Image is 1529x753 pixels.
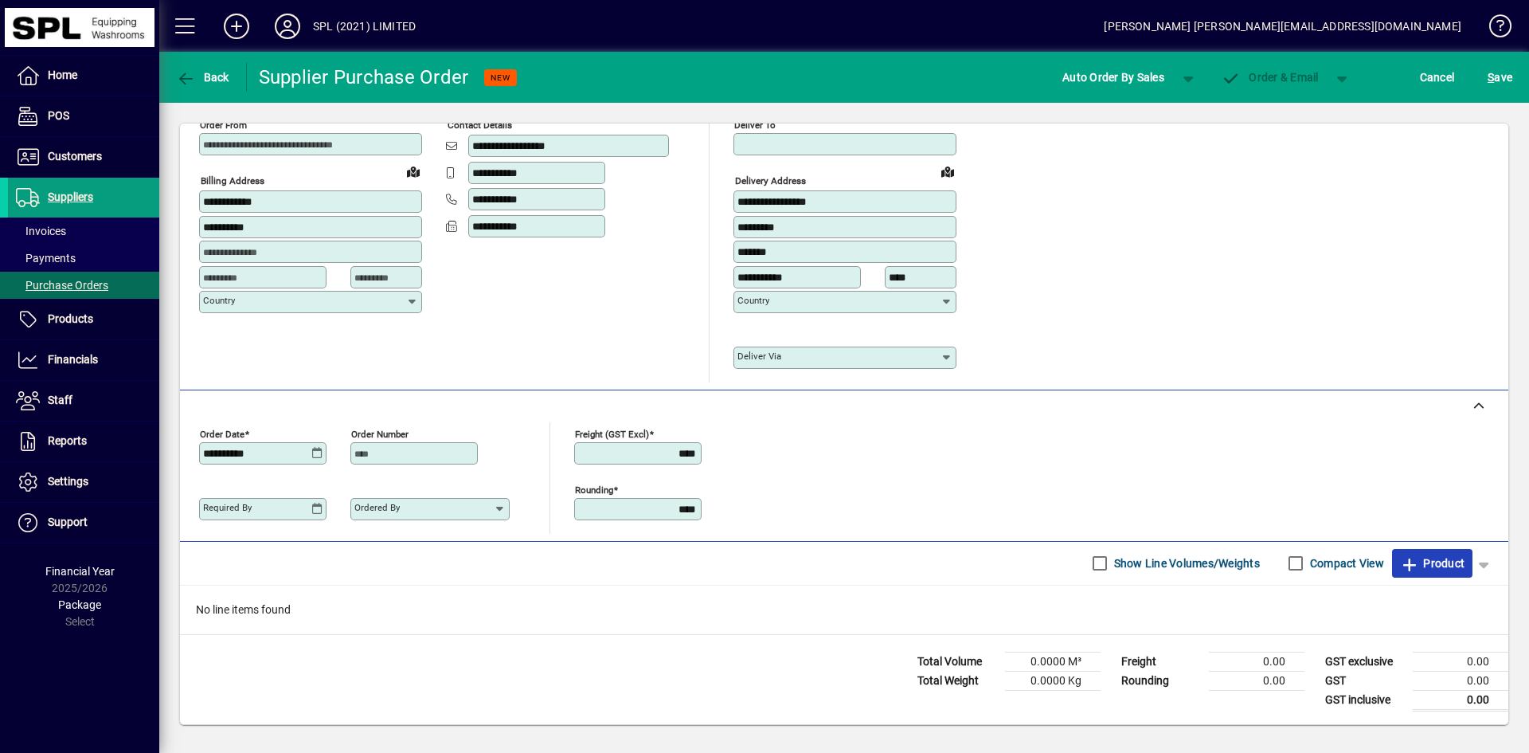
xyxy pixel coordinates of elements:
[1420,65,1455,90] span: Cancel
[200,428,244,439] mat-label: Order date
[1400,551,1464,576] span: Product
[48,394,72,406] span: Staff
[1413,690,1508,710] td: 0.00
[737,295,769,306] mat-label: Country
[909,652,1005,671] td: Total Volume
[8,503,159,543] a: Support
[172,63,233,92] button: Back
[1317,671,1413,690] td: GST
[313,14,416,39] div: SPL (2021) LIMITED
[575,428,649,439] mat-label: Freight (GST excl)
[48,109,69,122] span: POS
[16,279,108,292] span: Purchase Orders
[491,73,510,83] span: NEW
[1104,14,1461,39] div: [PERSON_NAME] [PERSON_NAME][EMAIL_ADDRESS][DOMAIN_NAME]
[48,516,88,528] span: Support
[8,300,159,339] a: Products
[1113,652,1209,671] td: Freight
[176,71,229,84] span: Back
[48,434,87,447] span: Reports
[1054,63,1172,92] button: Auto Order By Sales
[200,120,247,131] mat-label: Order from
[16,252,76,265] span: Payments
[259,65,469,90] div: Supplier Purchase Order
[1392,549,1472,578] button: Product
[211,12,262,41] button: Add
[1317,652,1413,671] td: GST exclusive
[16,225,66,237] span: Invoices
[1416,63,1459,92] button: Cancel
[1477,3,1509,55] a: Knowledge Base
[48,475,88,488] span: Settings
[1113,671,1209,690] td: Rounding
[48,190,93,203] span: Suppliers
[737,351,781,362] mat-label: Deliver via
[1005,671,1101,690] td: 0.0000 Kg
[8,340,159,380] a: Financials
[1214,63,1327,92] button: Order & Email
[180,586,1508,634] div: No line items found
[575,484,613,495] mat-label: Rounding
[159,63,247,92] app-page-header-button: Back
[203,295,235,306] mat-label: Country
[1307,555,1384,571] label: Compact View
[8,96,159,136] a: POS
[1413,652,1508,671] td: 0.00
[935,159,960,184] a: View on map
[1209,652,1304,671] td: 0.00
[45,565,115,578] span: Financial Year
[1209,671,1304,690] td: 0.00
[262,12,313,41] button: Profile
[1222,71,1319,84] span: Order & Email
[8,272,159,299] a: Purchase Orders
[734,120,776,131] mat-label: Deliver To
[1488,71,1494,84] span: S
[401,159,426,184] a: View on map
[8,422,159,461] a: Reports
[354,502,400,513] mat-label: Ordered by
[58,598,101,611] span: Package
[48,69,77,81] span: Home
[48,353,98,366] span: Financials
[909,671,1005,690] td: Total Weight
[1413,671,1508,690] td: 0.00
[203,502,252,513] mat-label: Required by
[1111,555,1260,571] label: Show Line Volumes/Weights
[1317,690,1413,710] td: GST inclusive
[1484,63,1516,92] button: Save
[8,56,159,96] a: Home
[8,381,159,421] a: Staff
[351,428,409,439] mat-label: Order number
[1005,652,1101,671] td: 0.0000 M³
[8,245,159,272] a: Payments
[8,137,159,177] a: Customers
[48,150,102,163] span: Customers
[1488,65,1512,90] span: ave
[48,312,93,325] span: Products
[8,462,159,502] a: Settings
[8,218,159,245] a: Invoices
[1062,65,1164,90] span: Auto Order By Sales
